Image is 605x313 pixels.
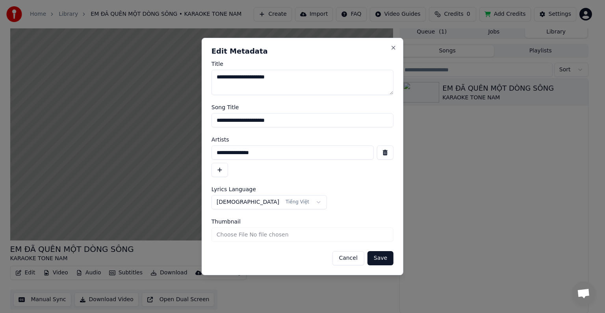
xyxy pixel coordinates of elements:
[212,61,393,67] label: Title
[212,219,241,224] span: Thumbnail
[367,251,393,265] button: Save
[212,48,393,55] h2: Edit Metadata
[212,104,393,110] label: Song Title
[212,186,256,192] span: Lyrics Language
[212,137,393,142] label: Artists
[332,251,364,265] button: Cancel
